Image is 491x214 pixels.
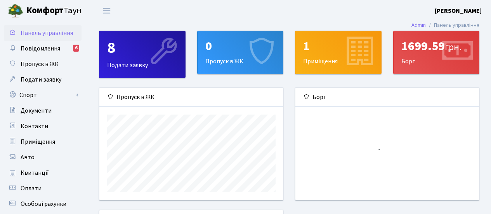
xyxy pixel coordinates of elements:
[426,21,479,30] li: Панель управління
[4,103,82,118] a: Документи
[21,200,66,208] span: Особові рахунки
[107,39,177,57] div: 8
[21,106,52,115] span: Документи
[4,25,82,41] a: Панель управління
[4,56,82,72] a: Пропуск в ЖК
[21,29,73,37] span: Панель управління
[435,6,482,16] a: [PERSON_NAME]
[394,31,479,74] div: Борг
[4,165,82,181] a: Квитанції
[197,31,284,74] a: 0Пропуск в ЖК
[435,7,482,15] b: [PERSON_NAME]
[21,60,59,68] span: Пропуск в ЖК
[411,21,426,29] a: Admin
[8,3,23,19] img: logo.png
[21,75,61,84] span: Подати заявку
[295,88,479,107] div: Борг
[198,31,283,74] div: Пропуск в ЖК
[26,4,64,17] b: Комфорт
[21,169,49,177] span: Квитанції
[303,39,373,54] div: 1
[97,4,116,17] button: Переключити навігацію
[205,39,276,54] div: 0
[21,153,35,162] span: Авто
[4,150,82,165] a: Авто
[73,45,79,52] div: 6
[4,134,82,150] a: Приміщення
[295,31,382,74] a: 1Приміщення
[4,87,82,103] a: Спорт
[21,122,48,130] span: Контакти
[21,184,42,193] span: Оплати
[99,88,283,107] div: Пропуск в ЖК
[4,181,82,196] a: Оплати
[4,118,82,134] a: Контакти
[400,17,491,33] nav: breadcrumb
[4,196,82,212] a: Особові рахунки
[295,31,381,74] div: Приміщення
[21,137,55,146] span: Приміщення
[26,4,82,17] span: Таун
[99,31,185,78] div: Подати заявку
[21,44,60,53] span: Повідомлення
[99,31,186,78] a: 8Подати заявку
[4,72,82,87] a: Подати заявку
[4,41,82,56] a: Повідомлення6
[401,39,472,54] div: 1699.59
